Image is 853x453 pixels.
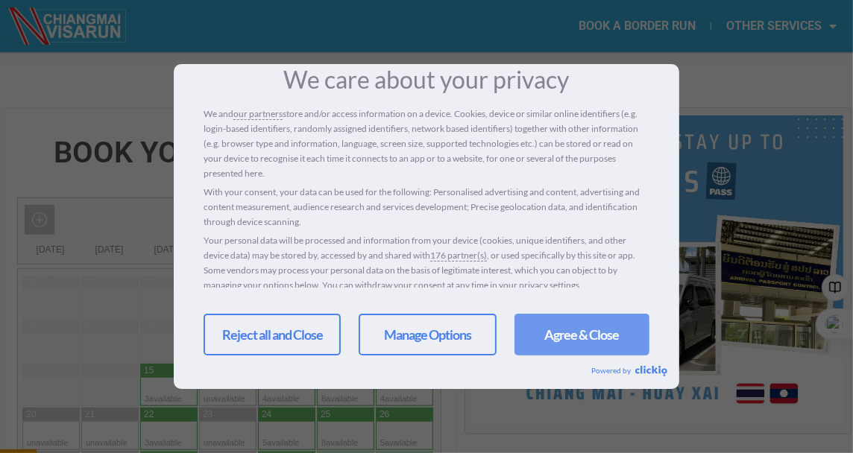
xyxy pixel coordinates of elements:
[430,248,487,263] a: 176 partner(s)
[204,314,341,355] a: Reject all and Close
[204,233,649,293] p: Your personal data will be processed and information from your device (cookies, unique identifier...
[359,314,496,355] a: Manage Options
[204,107,649,181] p: We and store and/or access information on a device. Cookies, device or similar online identifiers...
[204,68,649,92] h3: We care about your privacy
[204,185,649,229] p: With your consent, your data can be used for the following: Personalised advertising and content,...
[591,366,635,375] span: Powered by
[514,314,649,355] a: Agree & Close
[233,107,283,121] a: our partners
